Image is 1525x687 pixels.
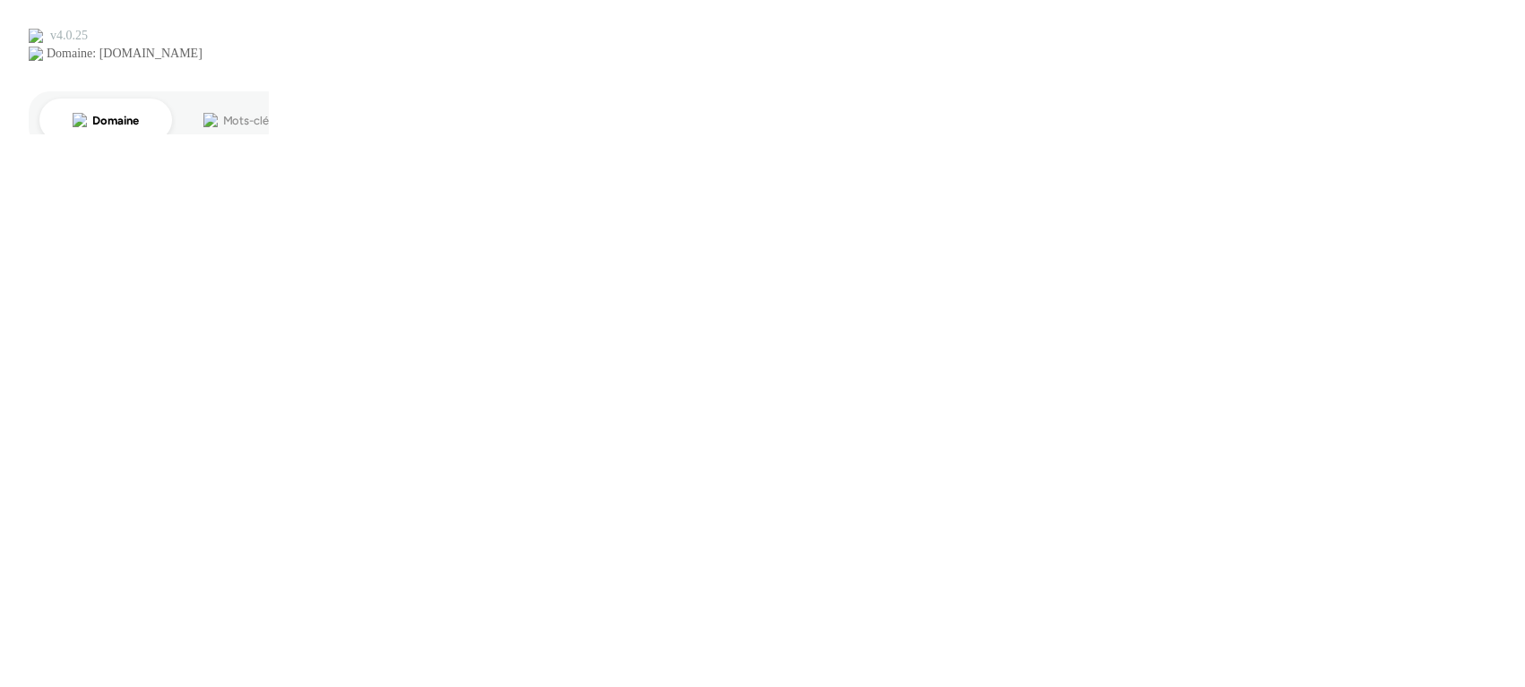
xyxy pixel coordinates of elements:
img: tab_keywords_by_traffic_grey.svg [203,113,218,127]
img: logo_orange.svg [29,29,43,43]
div: v 4.0.25 [50,29,88,43]
img: tab_domain_overview_orange.svg [73,113,87,127]
div: Domaine [92,115,138,126]
div: Domaine: [DOMAIN_NAME] [47,47,202,61]
img: website_grey.svg [29,47,43,61]
div: Mots-clés [223,115,274,126]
